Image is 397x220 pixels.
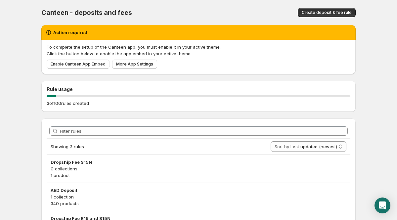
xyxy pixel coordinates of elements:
div: Open Intercom Messenger [375,198,390,213]
h2: Action required [53,29,87,36]
h3: AED Deposit [51,187,346,194]
a: Enable Canteen App Embed [47,60,110,69]
span: More App Settings [116,62,153,67]
p: 340 products [51,200,346,207]
input: Filter rules [60,126,348,136]
span: Canteen - deposits and fees [41,9,132,17]
p: 3 of 100 rules created [47,100,89,107]
p: To complete the setup of the Canteen app, you must enable it in your active theme. [47,44,350,50]
button: Create deposit & fee rule [298,8,356,17]
p: Click the button below to enable the app embed in your active theme. [47,50,350,57]
span: Enable Canteen App Embed [51,62,106,67]
span: Showing 3 rules [51,144,84,149]
h2: Rule usage [47,86,350,93]
p: 1 collection [51,194,346,200]
h3: Dropship Fee S15N [51,159,346,165]
p: 1 product [51,172,346,179]
p: 0 collections [51,165,346,172]
span: Create deposit & fee rule [302,10,352,15]
a: More App Settings [112,60,157,69]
